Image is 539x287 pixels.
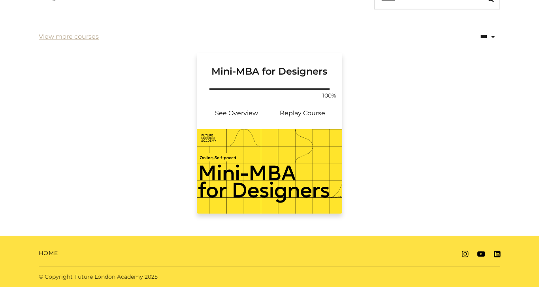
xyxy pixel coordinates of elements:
a: Mini-MBA for Designers: See Overview [203,104,269,123]
a: View more courses [39,32,99,41]
a: Mini-MBA for Designers [197,53,342,87]
select: status [446,26,500,47]
span: 100% [320,92,339,100]
a: Home [39,249,58,257]
h3: Mini-MBA for Designers [206,53,333,77]
a: Mini-MBA for Designers: Resume Course [269,104,336,123]
div: © Copyright Future London Academy 2025 [32,273,269,281]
